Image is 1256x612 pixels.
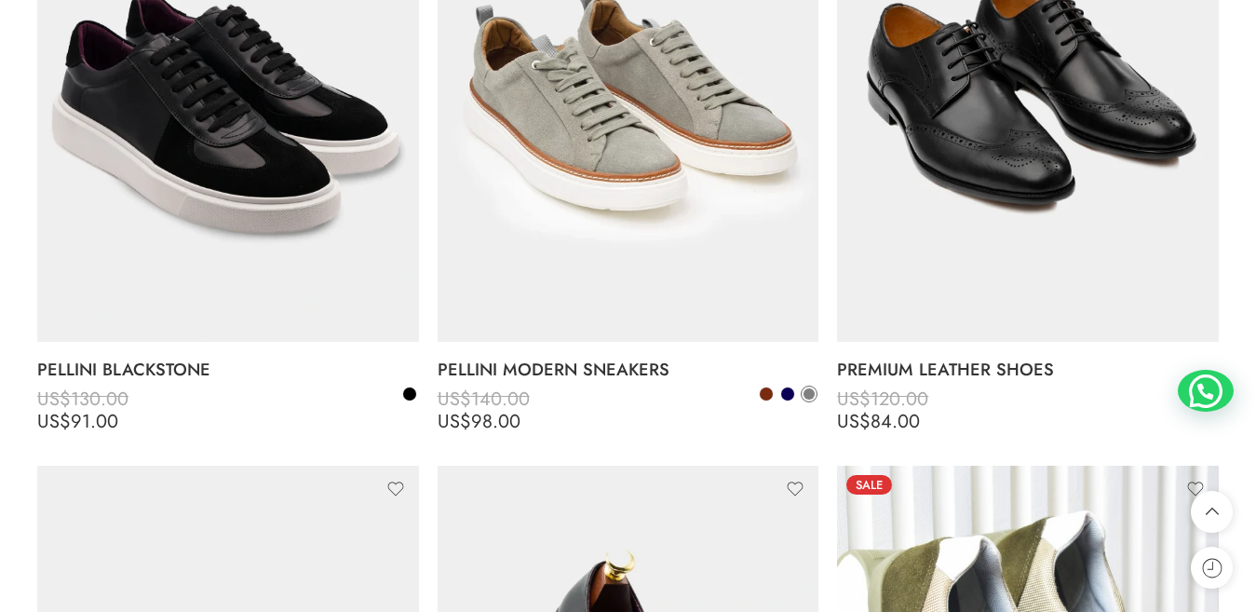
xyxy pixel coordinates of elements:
[779,386,796,402] a: Dark Navy
[837,408,871,435] span: US$
[37,408,71,435] span: US$
[438,386,471,413] span: US$
[837,408,920,435] bdi: 84.00
[837,351,1219,388] a: PREMIUM LEATHER SHOES
[801,386,817,402] a: Grey
[37,386,71,413] span: US$
[438,386,530,413] bdi: 140.00
[438,408,471,435] span: US$
[37,351,419,388] a: PELLINI BLACKSTONE
[837,386,871,413] span: US$
[438,408,520,435] bdi: 98.00
[837,386,928,413] bdi: 120.00
[37,386,128,413] bdi: 130.00
[37,408,118,435] bdi: 91.00
[846,475,892,495] span: Sale
[438,351,819,388] a: PELLINI MODERN SNEAKERS
[401,386,418,402] a: Black
[758,386,775,402] a: Brown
